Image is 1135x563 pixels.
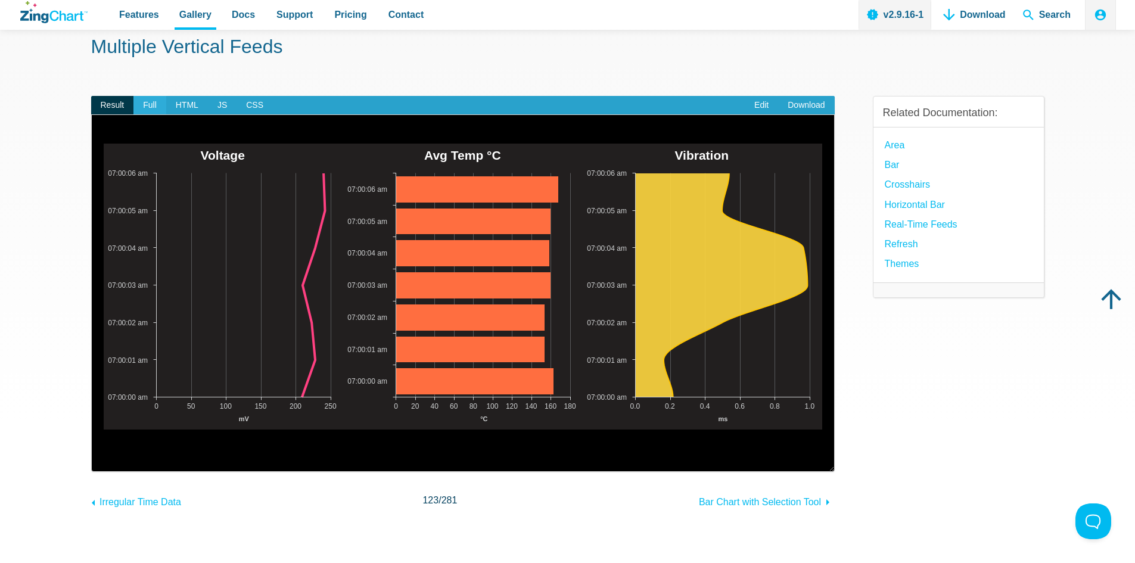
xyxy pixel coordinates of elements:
[699,497,821,507] span: Bar Chart with Selection Tool
[208,96,237,115] span: JS
[883,106,1034,120] h3: Related Documentation:
[91,491,181,510] a: Irregular Time Data
[885,256,919,272] a: themes
[91,114,835,471] div: ​
[885,176,930,192] a: Crosshairs
[745,96,778,115] a: Edit
[885,216,957,232] a: Real-Time Feeds
[885,137,905,153] a: Area
[133,96,166,115] span: Full
[885,157,900,173] a: Bar
[422,492,457,508] span: /
[388,7,424,23] span: Contact
[1075,503,1111,539] iframe: Toggle Customer Support
[422,495,439,505] span: 123
[699,491,835,510] a: Bar Chart with Selection Tool
[232,7,255,23] span: Docs
[334,7,366,23] span: Pricing
[778,96,834,115] a: Download
[441,495,458,505] span: 281
[20,1,88,23] a: ZingChart Logo. Click to return to the homepage
[166,96,208,115] span: HTML
[99,497,181,507] span: Irregular Time Data
[885,197,945,213] a: Horizontal Bar
[119,7,159,23] span: Features
[91,35,1044,61] h1: Multiple Vertical Feeds
[179,7,212,23] span: Gallery
[91,96,134,115] span: Result
[885,236,918,252] a: refresh
[237,96,273,115] span: CSS
[276,7,313,23] span: Support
